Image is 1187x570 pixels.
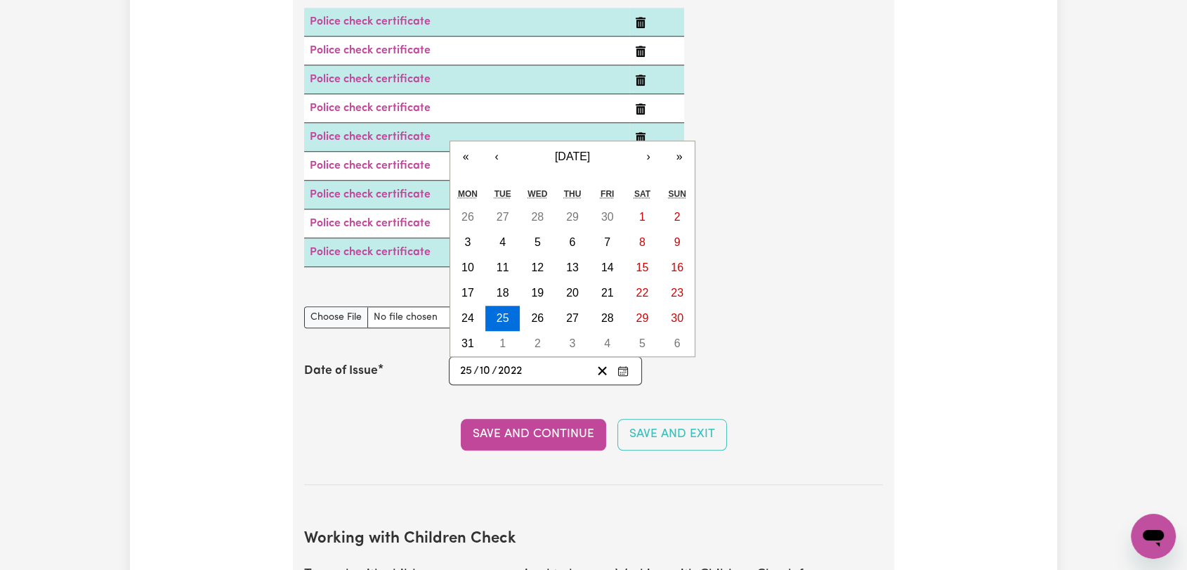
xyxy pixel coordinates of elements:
button: October 10, 2022 [450,255,485,280]
abbr: October 8, 2022 [639,236,645,248]
button: November 5, 2022 [625,331,660,356]
abbr: Monday [458,189,478,199]
label: Date of Issue [304,362,378,380]
abbr: October 22, 2022 [636,287,648,299]
abbr: October 23, 2022 [671,287,683,299]
button: September 30, 2022 [590,205,625,230]
abbr: September 28, 2022 [531,211,544,223]
input: -- [479,361,492,380]
button: October 28, 2022 [590,306,625,331]
abbr: October 27, 2022 [566,312,579,324]
abbr: October 4, 2022 [499,236,506,248]
button: Delete Police check certificate [635,42,646,59]
abbr: November 5, 2022 [639,337,645,349]
a: Police check certificate [310,189,431,200]
button: September 27, 2022 [485,205,520,230]
a: Police check certificate [310,131,431,143]
abbr: October 11, 2022 [497,261,509,273]
button: October 31, 2022 [450,331,485,356]
abbr: Thursday [564,189,582,199]
abbr: October 19, 2022 [531,287,544,299]
button: » [664,141,695,172]
button: October 29, 2022 [625,306,660,331]
abbr: September 30, 2022 [601,211,614,223]
button: September 26, 2022 [450,205,485,230]
abbr: October 29, 2022 [636,312,648,324]
abbr: November 1, 2022 [499,337,506,349]
button: October 2, 2022 [660,205,695,230]
abbr: September 26, 2022 [461,211,474,223]
a: Police check certificate [310,103,431,114]
button: October 17, 2022 [450,280,485,306]
button: Save and Exit [617,419,727,450]
abbr: November 3, 2022 [570,337,576,349]
button: October 8, 2022 [625,230,660,255]
a: Police check certificate [310,45,431,56]
button: October 25, 2022 [485,306,520,331]
abbr: October 6, 2022 [570,236,576,248]
abbr: October 17, 2022 [461,287,474,299]
button: [DATE] [512,141,633,172]
abbr: September 29, 2022 [566,211,579,223]
abbr: October 14, 2022 [601,261,614,273]
button: Enter the Date of Issue of your National Police Check [613,361,633,380]
button: October 12, 2022 [520,255,555,280]
button: October 7, 2022 [590,230,625,255]
abbr: October 31, 2022 [461,337,474,349]
button: October 9, 2022 [660,230,695,255]
button: September 29, 2022 [555,205,590,230]
abbr: Saturday [634,189,650,199]
abbr: October 2, 2022 [674,211,681,223]
abbr: October 21, 2022 [601,287,614,299]
button: October 4, 2022 [485,230,520,255]
abbr: October 20, 2022 [566,287,579,299]
abbr: October 10, 2022 [461,261,474,273]
button: Delete Police check certificate [635,71,646,88]
abbr: Tuesday [494,189,511,199]
abbr: November 6, 2022 [674,337,681,349]
button: Delete Police check certificate [635,100,646,117]
input: ---- [497,361,523,380]
button: October 13, 2022 [555,255,590,280]
button: October 1, 2022 [625,205,660,230]
abbr: October 5, 2022 [535,236,541,248]
span: [DATE] [555,150,590,162]
abbr: October 3, 2022 [464,236,471,248]
abbr: October 13, 2022 [566,261,579,273]
abbr: October 26, 2022 [531,312,544,324]
abbr: October 7, 2022 [604,236,610,248]
button: November 3, 2022 [555,331,590,356]
span: / [492,365,497,377]
h2: Working with Children Check [304,530,883,549]
button: October 20, 2022 [555,280,590,306]
button: October 3, 2022 [450,230,485,255]
abbr: November 2, 2022 [535,337,541,349]
button: November 6, 2022 [660,331,695,356]
button: October 14, 2022 [590,255,625,280]
input: -- [459,361,473,380]
button: › [633,141,664,172]
a: Police check certificate [310,218,431,229]
button: October 18, 2022 [485,280,520,306]
button: October 27, 2022 [555,306,590,331]
abbr: October 24, 2022 [461,312,474,324]
abbr: November 4, 2022 [604,337,610,349]
button: October 15, 2022 [625,255,660,280]
button: October 19, 2022 [520,280,555,306]
abbr: October 15, 2022 [636,261,648,273]
button: October 6, 2022 [555,230,590,255]
button: October 16, 2022 [660,255,695,280]
button: September 28, 2022 [520,205,555,230]
iframe: Button to launch messaging window [1131,514,1176,559]
button: October 5, 2022 [520,230,555,255]
button: October 24, 2022 [450,306,485,331]
abbr: October 12, 2022 [531,261,544,273]
abbr: October 9, 2022 [674,236,681,248]
button: November 4, 2022 [590,331,625,356]
button: Save and Continue [461,419,606,450]
a: Police check certificate [310,247,431,258]
abbr: October 16, 2022 [671,261,683,273]
button: Delete Police check certificate [635,129,646,145]
button: October 21, 2022 [590,280,625,306]
abbr: October 18, 2022 [497,287,509,299]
